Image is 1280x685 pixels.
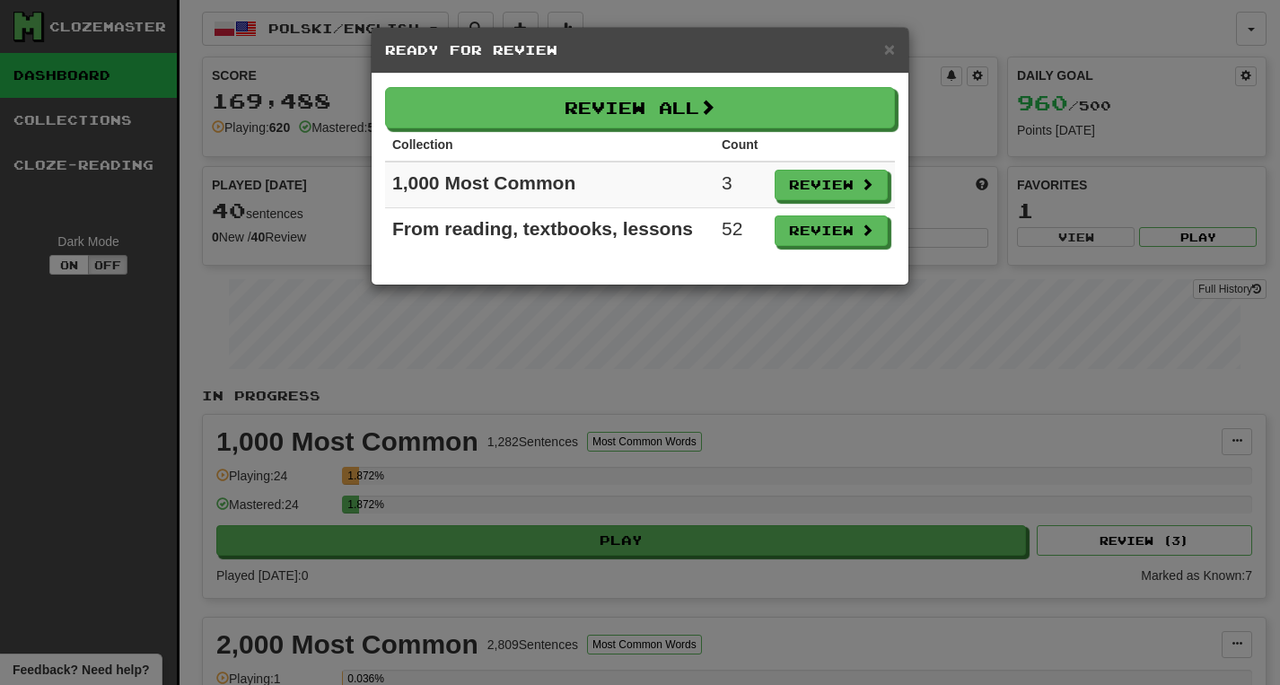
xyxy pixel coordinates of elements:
th: Count [715,128,767,162]
button: Review All [385,87,895,128]
td: 52 [715,208,767,254]
h5: Ready for Review [385,41,895,59]
th: Collection [385,128,715,162]
td: From reading, textbooks, lessons [385,208,715,254]
td: 3 [715,162,767,208]
button: Close [884,40,895,58]
button: Review [775,170,888,200]
button: Review [775,215,888,246]
span: × [884,39,895,59]
td: 1,000 Most Common [385,162,715,208]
